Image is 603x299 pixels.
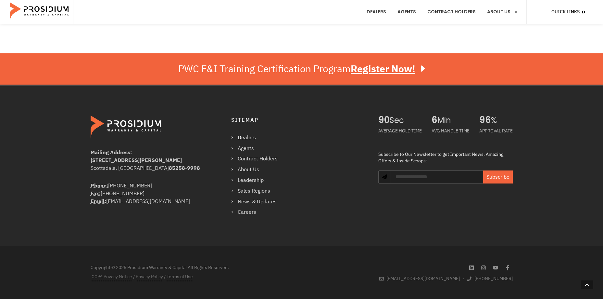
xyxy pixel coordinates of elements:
[231,208,284,217] a: Careers
[390,116,422,125] span: Sec
[544,5,593,19] a: Quick Links
[231,176,284,185] a: Leadership
[231,154,284,164] a: Contract Holders
[486,173,509,181] span: Subscribe
[432,125,470,137] div: AVG HANDLE TIME
[432,116,437,125] span: 6
[551,8,580,16] span: Quick Links
[479,125,513,137] div: APPROVAL RATE
[378,151,512,164] div: Subscribe to Our Newsletter to get Important News, Amazing Offers & Inside Scoops:
[91,197,106,205] abbr: Email Address
[91,264,298,271] div: Copyright © 2025 Prosidium Warranty & Capital All Rights Reserved.
[231,186,284,196] a: Sales Regions
[91,182,108,190] abbr: Phone Number
[378,116,390,125] span: 90
[473,275,513,283] span: [PHONE_NUMBER]
[91,164,205,172] div: Scottsdale, [GEOGRAPHIC_DATA]
[231,144,284,153] a: Agents
[231,116,365,125] h4: Sitemap
[231,165,284,174] a: About Us
[91,149,132,156] b: Mailing Address:
[169,164,200,172] b: 85258-9998
[91,156,182,164] b: [STREET_ADDRESS][PERSON_NAME]
[178,63,425,75] div: PWC F&I Training Certification Program
[378,125,422,137] div: AVERAGE HOLD TIME
[91,182,108,190] strong: Phone:
[91,182,205,205] div: [PHONE_NUMBER] [PHONE_NUMBER] [EMAIL_ADDRESS][DOMAIN_NAME]
[167,273,193,281] a: Terms of Use
[91,197,106,205] strong: Email:
[231,197,284,207] a: News & Updates
[92,273,132,281] a: CCPA Privacy Notice
[483,170,513,183] button: Subscribe
[91,190,101,197] abbr: Fax
[385,275,460,283] span: [EMAIL_ADDRESS][DOMAIN_NAME]
[391,170,512,190] form: Newsletter Form
[351,61,415,76] u: Register Now!
[491,116,513,125] span: %
[479,116,491,125] span: 96
[91,273,298,281] div: / /
[91,190,101,197] strong: Fax:
[379,275,460,283] a: [EMAIL_ADDRESS][DOMAIN_NAME]
[231,133,284,143] a: Dealers
[467,275,513,283] a: [PHONE_NUMBER]
[231,133,284,217] nav: Menu
[136,273,163,281] a: Privacy Policy
[437,116,470,125] span: Min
